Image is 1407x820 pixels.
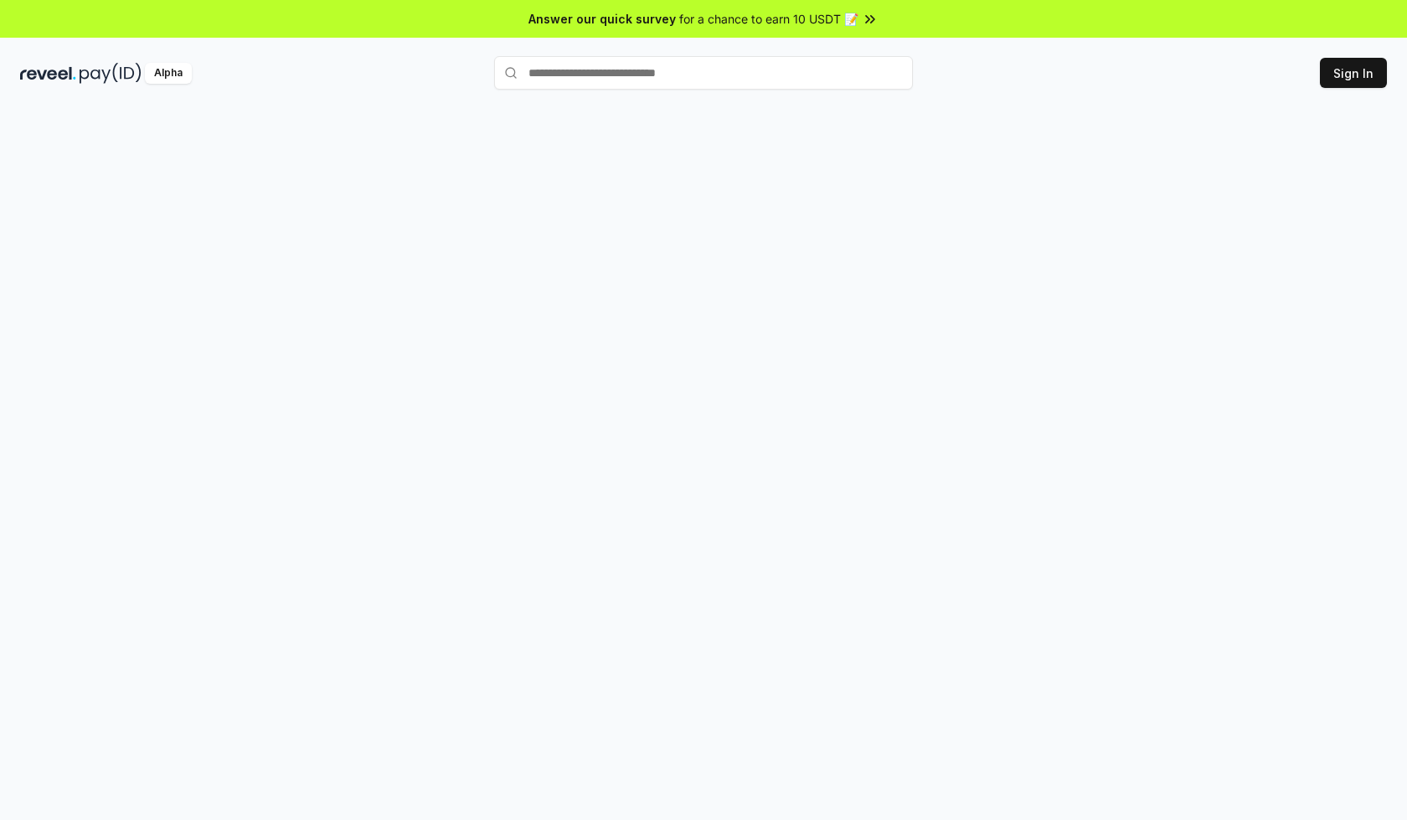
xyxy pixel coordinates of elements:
[679,10,858,28] span: for a chance to earn 10 USDT 📝
[80,63,142,84] img: pay_id
[20,63,76,84] img: reveel_dark
[528,10,676,28] span: Answer our quick survey
[145,63,192,84] div: Alpha
[1320,58,1387,88] button: Sign In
